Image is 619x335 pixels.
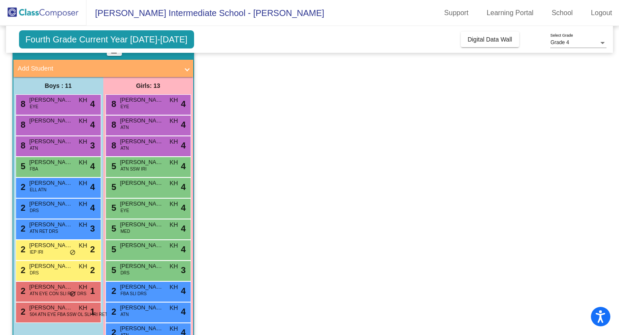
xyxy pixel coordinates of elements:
[169,137,178,146] span: KH
[181,264,186,277] span: 3
[90,180,95,193] span: 4
[79,96,87,105] span: KH
[169,179,178,188] span: KH
[120,262,163,271] span: [PERSON_NAME]
[120,200,163,208] span: [PERSON_NAME]
[90,139,95,152] span: 3
[169,200,178,209] span: KH
[30,103,38,110] span: EYE
[120,324,163,333] span: [PERSON_NAME]
[19,141,26,150] span: 8
[103,77,193,94] div: Girls: 13
[169,158,178,167] span: KH
[29,137,73,146] span: [PERSON_NAME]
[181,180,186,193] span: 4
[90,118,95,131] span: 4
[79,116,87,126] span: KH
[181,160,186,173] span: 4
[109,141,116,150] span: 8
[545,6,580,20] a: School
[90,264,95,277] span: 2
[29,303,73,312] span: [PERSON_NAME]
[90,305,95,318] span: 1
[121,103,129,110] span: EYE
[181,284,186,297] span: 4
[29,200,73,208] span: [PERSON_NAME]
[79,303,87,312] span: KH
[169,116,178,126] span: KH
[109,286,116,296] span: 2
[29,283,73,291] span: [PERSON_NAME]
[120,96,163,104] span: [PERSON_NAME]
[18,64,179,74] mat-panel-title: Add Student
[90,97,95,110] span: 4
[90,201,95,214] span: 4
[19,120,26,129] span: 8
[19,161,26,171] span: 5
[90,222,95,235] span: 3
[79,241,87,250] span: KH
[19,224,26,233] span: 2
[13,60,193,77] mat-expansion-panel-header: Add Student
[30,228,58,235] span: ATN RET DRS
[79,158,87,167] span: KH
[109,182,116,192] span: 5
[181,97,186,110] span: 4
[181,243,186,256] span: 4
[30,207,39,214] span: DRS
[121,228,130,235] span: MED
[109,120,116,129] span: 8
[29,220,73,229] span: [PERSON_NAME]
[169,96,178,105] span: KH
[121,270,130,276] span: DRS
[120,179,163,187] span: [PERSON_NAME]
[30,249,44,255] span: IEP IRI
[79,200,87,209] span: KH
[109,99,116,109] span: 8
[19,265,26,275] span: 2
[121,166,147,172] span: ATN SSW IRI
[169,241,178,250] span: KH
[79,179,87,188] span: KH
[468,36,512,43] span: Digital Data Wall
[169,324,178,333] span: KH
[120,303,163,312] span: [PERSON_NAME]
[19,307,26,316] span: 2
[90,243,95,256] span: 2
[29,179,73,187] span: [PERSON_NAME]
[109,265,116,275] span: 5
[19,30,194,48] span: Fourth Grade Current Year [DATE]-[DATE]
[181,201,186,214] span: 4
[109,245,116,254] span: 5
[461,32,519,47] button: Digital Data Wall
[169,303,178,312] span: KH
[13,77,103,94] div: Boys : 11
[181,305,186,318] span: 4
[120,158,163,167] span: [PERSON_NAME]
[121,311,129,318] span: ATN
[30,290,86,297] span: ATN EYE CON SLI RET DRS
[109,307,116,316] span: 2
[29,158,73,167] span: [PERSON_NAME]
[79,262,87,271] span: KH
[584,6,619,20] a: Logout
[29,262,73,271] span: [PERSON_NAME] Quick
[86,6,324,20] span: [PERSON_NAME] Intermediate School - [PERSON_NAME]
[30,270,39,276] span: DRS
[30,166,38,172] span: FBA
[181,139,186,152] span: 4
[120,220,163,229] span: [PERSON_NAME]
[19,99,26,109] span: 8
[19,286,26,296] span: 2
[29,241,73,250] span: [PERSON_NAME] [PERSON_NAME]
[30,311,118,318] span: 504 ATN EYE FBA SSW OL SLI IRI RET DRS
[107,43,122,56] button: Print Students Details
[29,116,73,125] span: [PERSON_NAME]
[70,249,76,256] span: do_not_disturb_alt
[90,284,95,297] span: 1
[79,220,87,229] span: KH
[90,160,95,173] span: 4
[121,207,129,214] span: EYE
[121,290,147,297] span: FBA SLI DRS
[19,182,26,192] span: 2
